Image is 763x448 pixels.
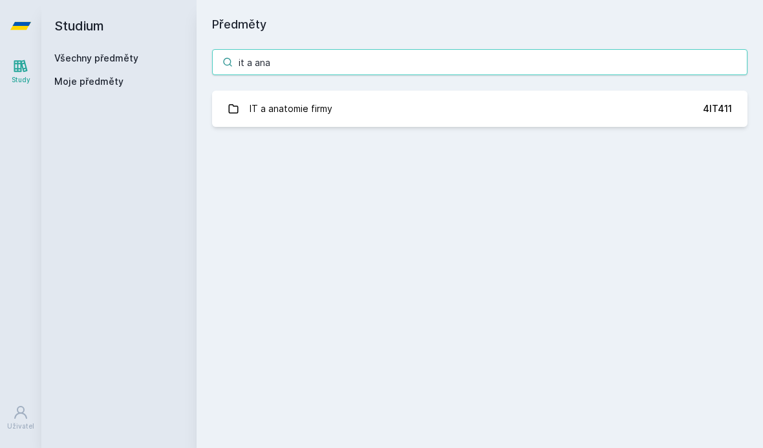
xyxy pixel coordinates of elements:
[54,75,124,88] span: Moje předměty
[54,52,138,63] a: Všechny předměty
[7,421,34,431] div: Uživatel
[250,96,332,122] div: IT a anatomie firmy
[212,16,747,34] h1: Předměty
[3,398,39,438] a: Uživatel
[212,91,747,127] a: IT a anatomie firmy 4IT411
[703,102,732,115] div: 4IT411
[3,52,39,91] a: Study
[12,75,30,85] div: Study
[212,49,747,75] input: Název nebo ident předmětu…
